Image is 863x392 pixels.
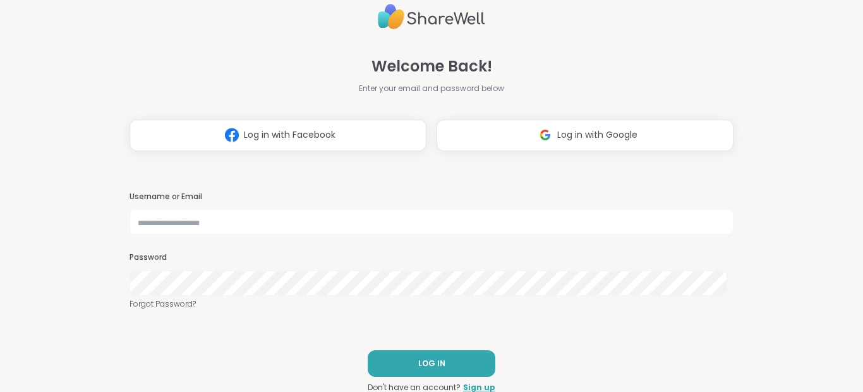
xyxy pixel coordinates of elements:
[533,123,557,147] img: ShareWell Logomark
[220,123,244,147] img: ShareWell Logomark
[130,192,733,202] h3: Username or Email
[130,298,733,310] a: Forgot Password?
[437,119,733,151] button: Log in with Google
[130,119,426,151] button: Log in with Facebook
[359,83,504,94] span: Enter your email and password below
[244,128,335,142] span: Log in with Facebook
[418,358,445,369] span: LOG IN
[371,55,492,78] span: Welcome Back!
[368,350,495,377] button: LOG IN
[557,128,637,142] span: Log in with Google
[130,252,733,263] h3: Password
